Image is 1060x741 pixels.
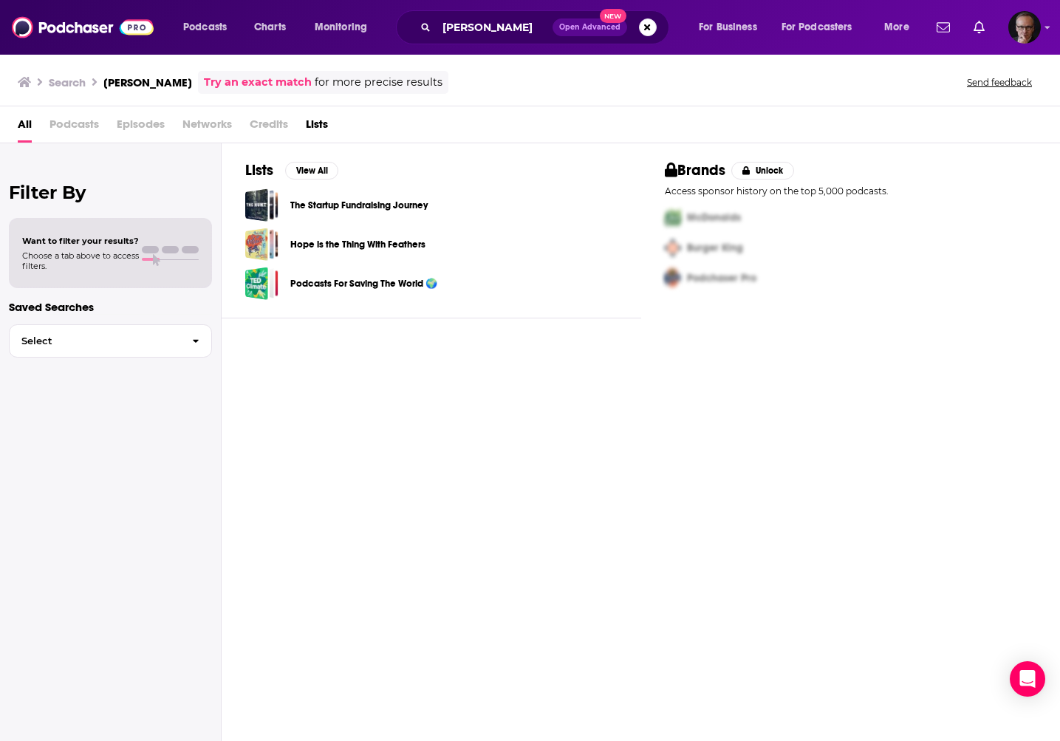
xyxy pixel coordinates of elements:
button: open menu [304,16,386,39]
button: Open AdvancedNew [553,18,627,36]
span: Burger King [687,242,743,254]
p: Access sponsor history on the top 5,000 podcasts. [665,185,1037,197]
a: The Startup Fundraising Journey [245,188,278,222]
h2: Lists [245,161,273,180]
p: Saved Searches [9,300,212,314]
button: open menu [772,16,874,39]
span: Want to filter your results? [22,236,139,246]
button: open menu [173,16,246,39]
span: Podcasts [183,17,227,38]
a: Charts [245,16,295,39]
a: Hope is the Thing With Feathers [290,236,425,253]
button: Unlock [731,162,794,180]
span: for more precise results [315,74,442,91]
a: Show notifications dropdown [931,15,956,40]
a: Hope is the Thing With Feathers [245,228,278,261]
a: Podcasts For Saving The World 🌍 [290,276,437,292]
span: Charts [254,17,286,38]
span: Episodes [117,112,165,143]
span: McDonalds [687,211,741,224]
span: Logged in as experts2podcasts [1008,11,1041,44]
img: First Pro Logo [659,202,687,233]
a: Lists [306,112,328,143]
button: View All [285,162,338,180]
h3: Search [49,75,86,89]
button: Send feedback [962,76,1036,89]
span: Podcasts [49,112,99,143]
button: Show profile menu [1008,11,1041,44]
span: For Podcasters [782,17,852,38]
div: Search podcasts, credits, & more... [410,10,683,44]
img: Second Pro Logo [659,233,687,263]
span: Podchaser Pro [687,272,756,284]
a: Try an exact match [204,74,312,91]
button: open menu [874,16,928,39]
span: Monitoring [315,17,367,38]
h2: Filter By [9,182,212,203]
span: For Business [699,17,757,38]
span: Open Advanced [559,24,620,31]
span: Networks [182,112,232,143]
a: Show notifications dropdown [968,15,991,40]
button: open menu [688,16,776,39]
a: Podcasts For Saving The World 🌍 [245,267,278,300]
h2: Brands [665,161,726,180]
a: All [18,112,32,143]
span: New [600,9,626,23]
img: Podchaser - Follow, Share and Rate Podcasts [12,13,154,41]
a: ListsView All [245,161,338,180]
img: Third Pro Logo [659,263,687,293]
span: Credits [250,112,288,143]
img: User Profile [1008,11,1041,44]
a: The Startup Fundraising Journey [290,197,428,214]
button: Select [9,324,212,358]
span: Choose a tab above to access filters. [22,250,139,271]
span: Select [10,336,180,346]
input: Search podcasts, credits, & more... [437,16,553,39]
span: More [884,17,909,38]
h3: [PERSON_NAME] [103,75,192,89]
div: Open Intercom Messenger [1010,661,1045,697]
